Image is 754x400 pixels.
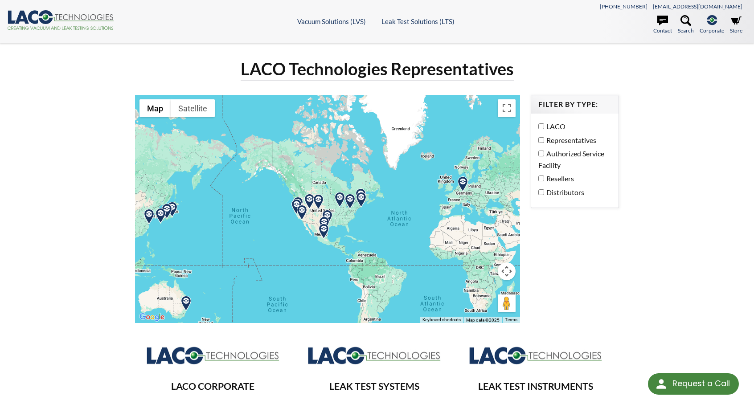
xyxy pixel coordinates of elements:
[653,15,672,35] a: Contact
[538,189,544,195] input: Distributors
[303,380,445,393] h3: LEAK TEST SYSTEMS
[700,26,724,35] span: Corporate
[381,17,455,25] a: Leak Test Solutions (LTS)
[498,99,516,117] button: Toggle fullscreen view
[538,187,607,198] label: Distributors
[538,173,607,184] label: Resellers
[538,121,607,132] label: LACO
[137,311,167,323] img: Google
[297,17,366,25] a: Vacuum Solutions (LVS)
[422,317,461,323] button: Keyboard shortcuts
[538,148,607,171] label: Authorized Service Facility
[730,15,742,35] a: Store
[469,346,602,365] img: Logo_LACO-TECH_hi-res.jpg
[538,137,544,143] input: Representatives
[498,262,516,280] button: Map camera controls
[538,135,607,146] label: Representatives
[241,58,514,81] h1: LACO Technologies Representatives
[307,346,441,365] img: Logo_LACO-TECH_hi-res.jpg
[600,3,647,10] a: [PHONE_NUMBER]
[653,3,742,10] a: [EMAIL_ADDRESS][DOMAIN_NAME]
[466,318,500,322] span: Map data ©2025
[142,380,284,393] h3: LACO CORPORATE
[498,294,516,312] button: Drag Pegman onto the map to open Street View
[146,346,280,365] img: Logo_LACO-TECH_hi-res.jpg
[678,15,694,35] a: Search
[171,99,215,117] button: Show satellite imagery
[505,317,517,322] a: Terms
[538,151,544,156] input: Authorized Service Facility
[139,99,171,117] button: Show street map
[654,377,668,391] img: round button
[538,123,544,129] input: LACO
[672,373,730,394] div: Request a Call
[648,373,739,395] div: Request a Call
[465,380,606,393] h3: LEAK TEST INSTRUMENTS
[538,176,544,181] input: Resellers
[137,311,167,323] a: Open this area in Google Maps (opens a new window)
[538,100,611,109] h4: Filter by Type:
